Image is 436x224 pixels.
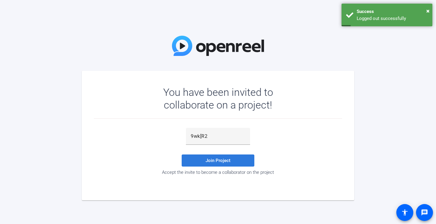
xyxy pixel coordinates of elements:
div: Accept the invite to become a collaborator on the project [94,170,342,175]
div: Logged out successfully [357,15,428,22]
span: × [426,7,430,15]
img: OpenReel Logo [172,36,264,56]
div: Success [357,8,428,15]
span: Join Project [206,158,230,163]
div: You have been invited to collaborate on a project! [146,86,291,111]
mat-icon: message [421,209,428,216]
button: Close [426,6,430,15]
button: Join Project [182,154,254,167]
input: Password [191,133,245,140]
mat-icon: accessibility [401,209,408,216]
